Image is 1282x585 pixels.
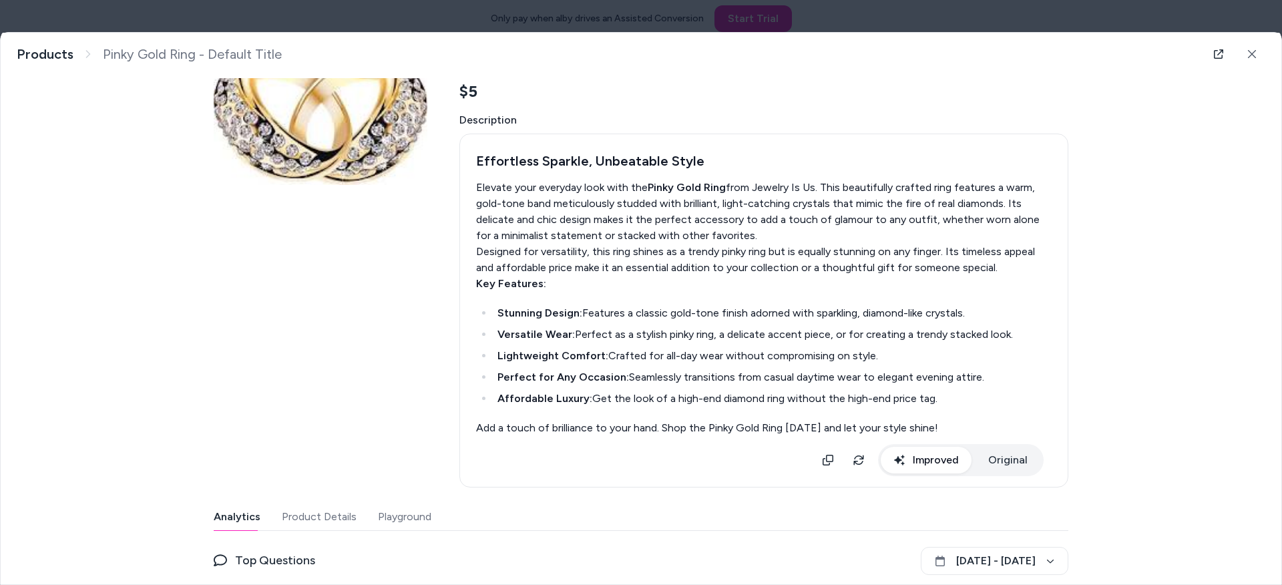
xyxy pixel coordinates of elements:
[476,420,1052,436] div: Add a touch of brilliance to your hand. Shop the Pinky Gold Ring [DATE] and let your style shine!
[497,307,582,319] strong: Stunning Design:
[17,46,73,63] a: Products
[497,392,592,405] strong: Affordable Luxury:
[476,150,1052,172] h3: Effortless Sparkle, Unbeatable Style
[103,46,282,63] span: Pinky Gold Ring - Default Title
[214,11,427,224] img: jewelry.jpg
[648,181,726,194] strong: Pinky Gold Ring
[493,305,1052,321] li: Features a classic gold-tone finish adorned with sparkling, diamond-like crystals.
[235,551,315,570] span: Top Questions
[975,447,1041,473] button: Original
[214,504,260,530] button: Analytics
[17,46,282,63] nav: breadcrumb
[497,349,608,362] strong: Lightweight Comfort:
[459,81,477,102] span: $5
[497,371,629,383] strong: Perfect for Any Occasion:
[378,504,431,530] button: Playground
[493,391,1052,407] li: Get the look of a high-end diamond ring without the high-end price tag.
[493,348,1052,364] li: Crafted for all-day wear without compromising on style.
[476,277,546,290] strong: Key Features:
[476,180,1052,244] div: Elevate your everyday look with the from Jewelry Is Us. This beautifully crafted ring features a ...
[476,244,1052,276] div: Designed for versatility, this ring shines as a trendy pinky ring but is equally stunning on any ...
[497,328,575,341] strong: Versatile Wear:
[921,547,1068,575] button: [DATE] - [DATE]
[493,327,1052,343] li: Perfect as a stylish pinky ring, a delicate accent piece, or for creating a trendy stacked look.
[881,447,972,473] button: Improved
[282,504,357,530] button: Product Details
[493,369,1052,385] li: Seamlessly transitions from casual daytime wear to elegant evening attire.
[459,112,1068,128] span: Description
